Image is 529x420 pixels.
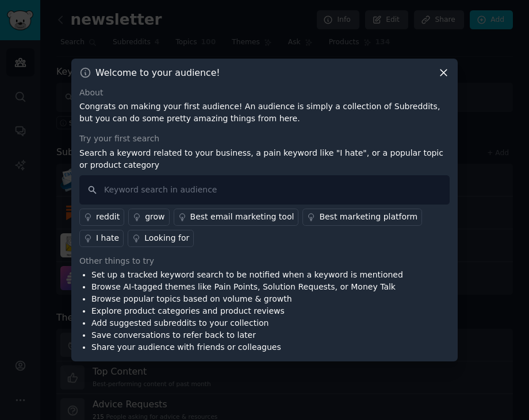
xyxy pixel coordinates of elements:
div: Other things to try [79,255,450,267]
input: Keyword search in audience [79,175,450,205]
a: grow [128,209,169,226]
li: Explore product categories and product reviews [91,305,403,317]
a: reddit [79,209,124,226]
div: Best marketing platform [319,211,417,223]
a: Best email marketing tool [174,209,299,226]
div: grow [145,211,164,223]
div: I hate [96,232,119,244]
div: Try your first search [79,133,450,145]
li: Browse popular topics based on volume & growth [91,293,403,305]
div: About [79,87,450,99]
a: Best marketing platform [302,209,422,226]
a: I hate [79,230,124,247]
li: Browse AI-tagged themes like Pain Points, Solution Requests, or Money Talk [91,281,403,293]
h3: Welcome to your audience! [95,67,220,79]
li: Add suggested subreddits to your collection [91,317,403,329]
li: Save conversations to refer back to later [91,329,403,341]
li: Share your audience with friends or colleagues [91,341,403,353]
p: Congrats on making your first audience! An audience is simply a collection of Subreddits, but you... [79,101,450,125]
p: Search a keyword related to your business, a pain keyword like "I hate", or a popular topic or pr... [79,147,450,171]
a: Looking for [128,230,194,247]
li: Set up a tracked keyword search to be notified when a keyword is mentioned [91,269,403,281]
div: Looking for [144,232,189,244]
div: Best email marketing tool [190,211,294,223]
div: reddit [96,211,120,223]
